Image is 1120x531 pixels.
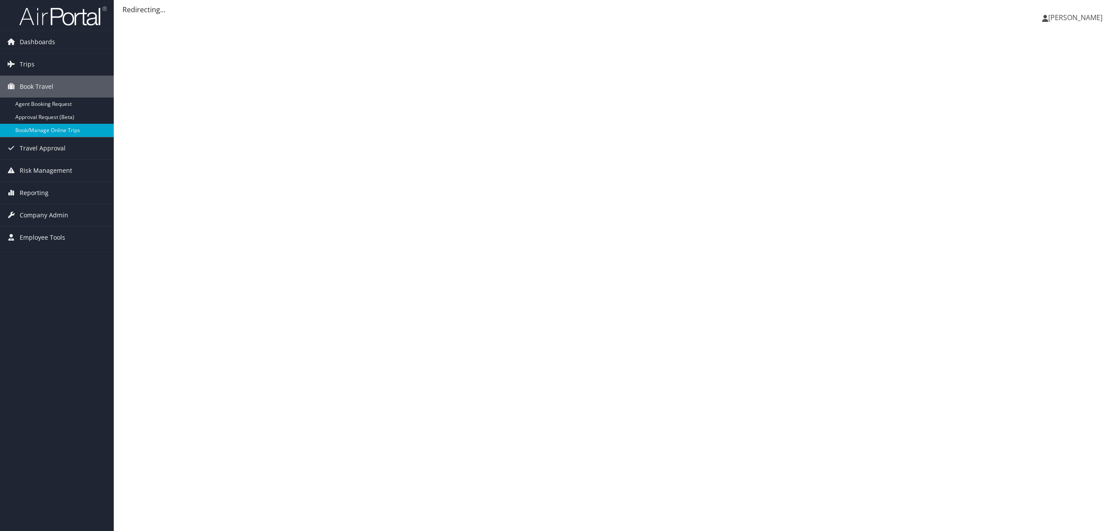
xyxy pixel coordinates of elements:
[20,204,68,226] span: Company Admin
[20,76,53,98] span: Book Travel
[20,137,66,159] span: Travel Approval
[20,182,49,204] span: Reporting
[20,53,35,75] span: Trips
[20,227,65,248] span: Employee Tools
[20,31,55,53] span: Dashboards
[19,6,107,26] img: airportal-logo.png
[1048,13,1102,22] span: [PERSON_NAME]
[20,160,72,182] span: Risk Management
[1042,4,1111,31] a: [PERSON_NAME]
[122,4,1111,15] div: Redirecting...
